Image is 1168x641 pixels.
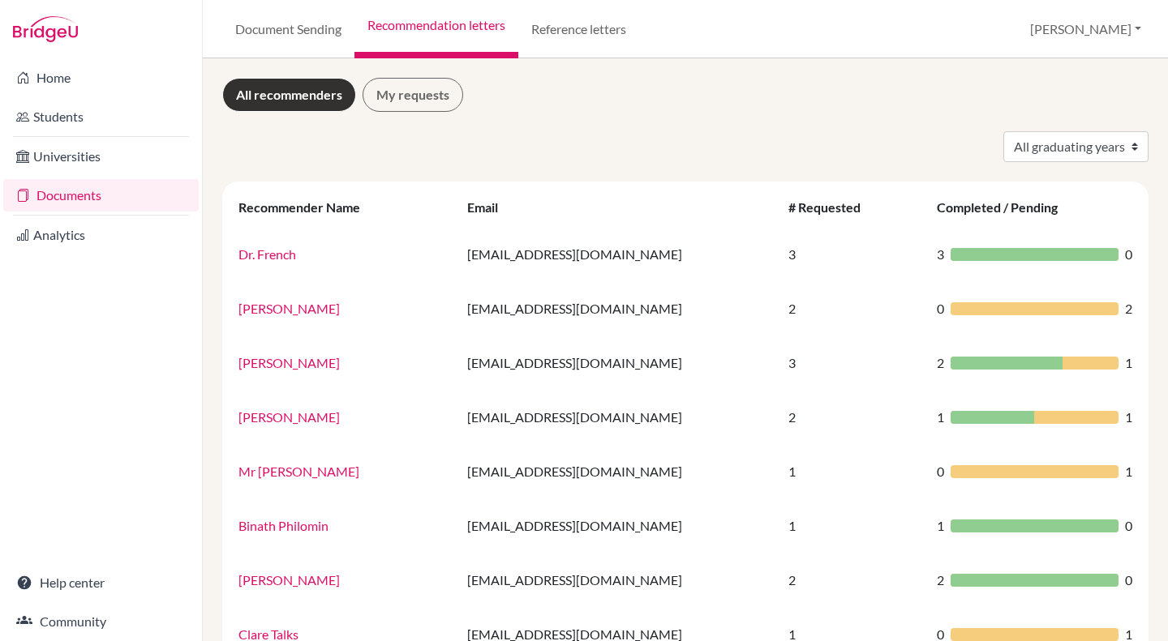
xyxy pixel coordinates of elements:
[13,16,78,42] img: Bridge-U
[238,409,340,425] a: [PERSON_NAME]
[3,62,199,94] a: Home
[1125,299,1132,318] span: 2
[238,464,359,479] a: Mr [PERSON_NAME]
[238,246,296,262] a: Dr. French
[937,245,944,264] span: 3
[937,408,944,427] span: 1
[457,281,779,335] td: [EMAIL_ADDRESS][DOMAIN_NAME]
[3,219,199,251] a: Analytics
[937,462,944,481] span: 0
[1125,516,1132,536] span: 0
[937,353,944,373] span: 2
[1125,353,1132,373] span: 1
[779,227,927,281] td: 3
[238,199,376,215] div: Recommender Name
[1125,245,1132,264] span: 0
[779,281,927,335] td: 2
[238,518,328,533] a: Binath Philomin
[3,566,199,599] a: Help center
[779,390,927,444] td: 2
[457,390,779,444] td: [EMAIL_ADDRESS][DOMAIN_NAME]
[457,444,779,498] td: [EMAIL_ADDRESS][DOMAIN_NAME]
[779,498,927,553] td: 1
[788,199,877,215] div: # Requested
[779,553,927,607] td: 2
[457,227,779,281] td: [EMAIL_ADDRESS][DOMAIN_NAME]
[779,444,927,498] td: 1
[457,335,779,390] td: [EMAIL_ADDRESS][DOMAIN_NAME]
[1125,462,1132,481] span: 1
[1125,570,1132,590] span: 0
[3,179,199,212] a: Documents
[222,78,356,112] a: All recommenders
[937,570,944,590] span: 2
[779,335,927,390] td: 3
[937,516,944,536] span: 1
[3,140,199,173] a: Universities
[937,199,1074,215] div: Completed / Pending
[467,199,514,215] div: Email
[238,355,340,370] a: [PERSON_NAME]
[3,100,199,133] a: Students
[457,553,779,607] td: [EMAIL_ADDRESS][DOMAIN_NAME]
[457,498,779,553] td: [EMAIL_ADDRESS][DOMAIN_NAME]
[937,299,944,318] span: 0
[1023,14,1149,45] button: [PERSON_NAME]
[238,572,340,588] a: [PERSON_NAME]
[363,78,463,112] a: My requests
[238,301,340,316] a: [PERSON_NAME]
[1125,408,1132,427] span: 1
[3,605,199,638] a: Community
